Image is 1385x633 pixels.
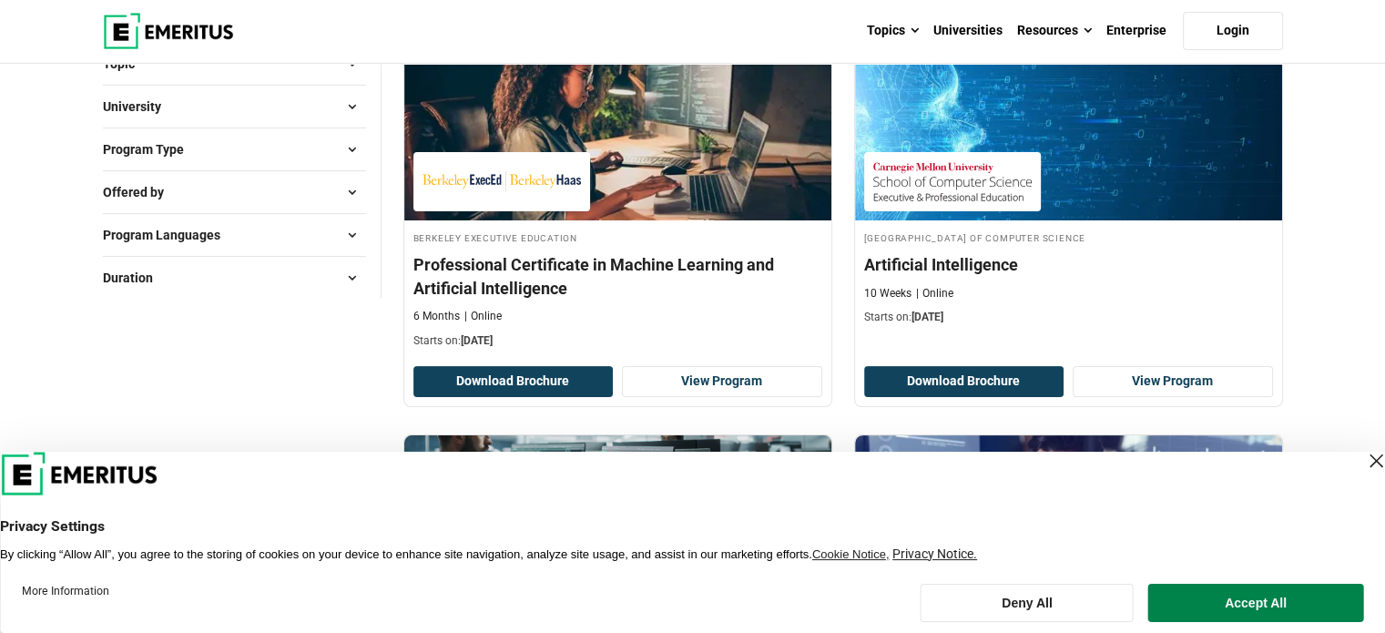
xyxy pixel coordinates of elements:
[413,333,822,349] p: Starts on:
[103,225,235,245] span: Program Languages
[423,161,581,202] img: Berkeley Executive Education
[622,366,822,397] a: View Program
[103,264,366,291] button: Duration
[864,253,1273,276] h4: Artificial Intelligence
[103,97,176,117] span: University
[464,309,502,324] p: Online
[911,311,943,323] span: [DATE]
[864,286,911,301] p: 10 Weeks
[461,334,493,347] span: [DATE]
[413,230,822,245] h4: Berkeley Executive Education
[864,366,1064,397] button: Download Brochure
[1073,366,1273,397] a: View Program
[103,182,178,202] span: Offered by
[864,310,1273,325] p: Starts on:
[103,221,366,249] button: Program Languages
[103,50,366,77] button: Topic
[916,286,953,301] p: Online
[103,54,149,74] span: Topic
[103,268,168,288] span: Duration
[1183,12,1283,50] a: Login
[873,161,1032,202] img: Carnegie Mellon University School of Computer Science
[404,38,831,220] img: Professional Certificate in Machine Learning and Artificial Intelligence | Online AI and Machine ...
[413,309,460,324] p: 6 Months
[855,38,1282,220] img: Artificial Intelligence | Online Technology Course
[864,230,1273,245] h4: [GEOGRAPHIC_DATA] of Computer Science
[404,38,831,358] a: AI and Machine Learning Course by Berkeley Executive Education - August 28, 2025 Berkeley Executi...
[103,93,366,120] button: University
[413,253,822,299] h4: Professional Certificate in Machine Learning and Artificial Intelligence
[103,179,366,206] button: Offered by
[413,366,614,397] button: Download Brochure
[855,435,1282,618] img: Artificial Intelligence: Business Strategies and Applications | Online Technology Course
[103,139,199,159] span: Program Type
[855,38,1282,335] a: Technology Course by Carnegie Mellon University School of Computer Science - March 12, 2026 Carne...
[103,136,366,163] button: Program Type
